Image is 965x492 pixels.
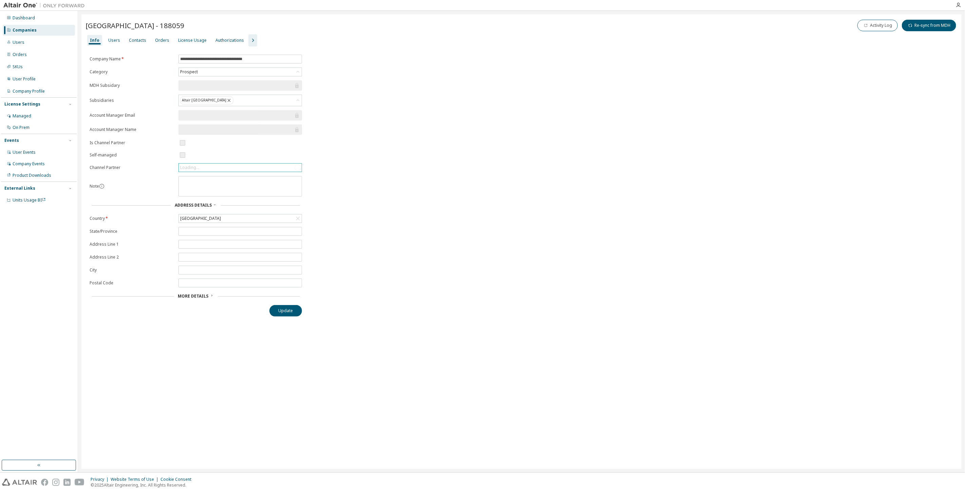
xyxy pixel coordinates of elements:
span: Address Details [175,202,212,208]
label: Is Channel Partner [90,140,174,146]
button: Re-sync from MDH [902,20,956,31]
button: information [99,184,105,189]
div: User Events [13,150,36,155]
div: Altair [GEOGRAPHIC_DATA] [180,96,233,105]
div: Prospect [179,68,199,76]
button: Activity Log [857,20,898,31]
img: Altair One [3,2,88,9]
span: More Details [178,293,209,299]
img: facebook.svg [41,479,48,486]
div: Loading... [179,164,302,172]
div: [GEOGRAPHIC_DATA] [179,214,302,223]
img: instagram.svg [52,479,59,486]
label: Category [90,69,174,75]
div: Users [13,40,24,45]
label: State/Province [90,229,174,234]
div: Product Downloads [13,173,51,178]
p: © 2025 Altair Engineering, Inc. All Rights Reserved. [91,482,195,488]
div: Authorizations [215,38,244,43]
img: linkedin.svg [63,479,71,486]
div: License Settings [4,101,40,107]
div: Info [90,38,99,43]
div: User Profile [13,76,36,82]
img: altair_logo.svg [2,479,37,486]
div: Cookie Consent [160,477,195,482]
img: youtube.svg [75,479,84,486]
div: External Links [4,186,35,191]
button: Update [269,305,302,317]
div: License Usage [178,38,207,43]
span: Units Usage BI [13,197,46,203]
label: Self-managed [90,152,174,158]
div: Dashboard [13,15,35,21]
label: Address Line 2 [90,254,174,260]
div: Users [108,38,120,43]
div: Companies [13,27,37,33]
label: Account Manager Email [90,113,174,118]
label: Postal Code [90,280,174,286]
label: Company Name [90,56,174,62]
div: Company Events [13,161,45,167]
div: SKUs [13,64,23,70]
label: City [90,267,174,273]
div: Website Terms of Use [111,477,160,482]
span: [GEOGRAPHIC_DATA] - 188059 [86,21,184,30]
label: Address Line 1 [90,242,174,247]
div: Managed [13,113,31,119]
div: Prospect [179,68,302,76]
label: Note [90,183,99,189]
label: MDH Subsidary [90,83,174,88]
div: Contacts [129,38,146,43]
div: Loading... [180,165,199,170]
div: Orders [155,38,169,43]
div: On Prem [13,125,30,130]
div: Altair [GEOGRAPHIC_DATA] [179,95,302,106]
label: Country [90,216,174,221]
label: Subsidiaries [90,98,174,103]
div: Company Profile [13,89,45,94]
div: [GEOGRAPHIC_DATA] [179,215,222,222]
label: Channel Partner [90,165,174,170]
div: Orders [13,52,27,57]
div: Privacy [91,477,111,482]
label: Account Manager Name [90,127,174,132]
div: Events [4,138,19,143]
